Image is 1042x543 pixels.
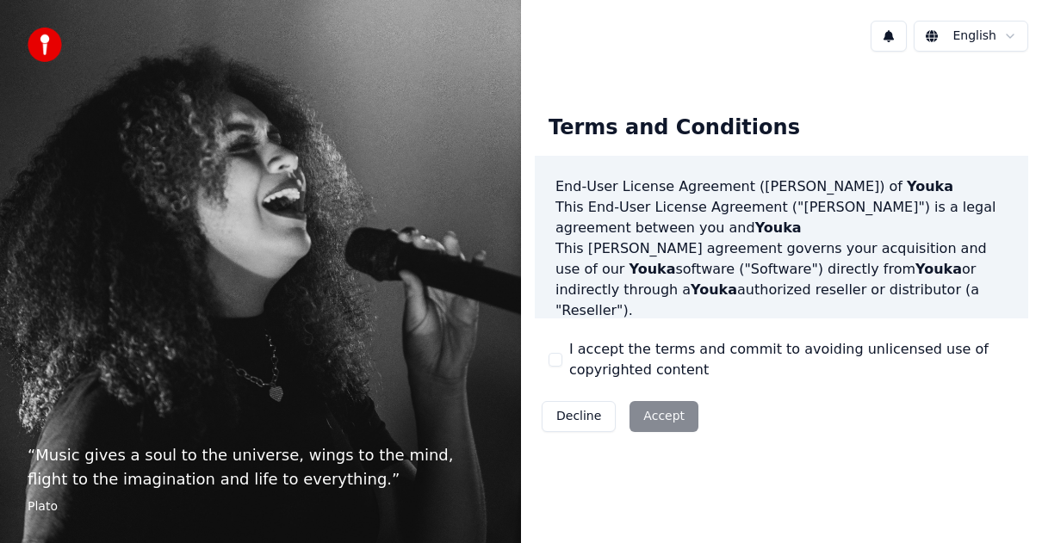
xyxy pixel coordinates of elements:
[555,238,1008,321] p: This [PERSON_NAME] agreement governs your acquisition and use of our software ("Software") direct...
[907,178,953,194] span: Youka
[555,176,1008,197] h3: End-User License Agreement ([PERSON_NAME]) of
[28,443,493,491] p: “ Music gives a soul to the universe, wings to the mind, flight to the imagination and life to ev...
[755,219,802,236] span: Youka
[915,261,962,277] span: Youka
[28,28,62,62] img: youka
[630,261,676,277] span: Youka
[691,281,737,298] span: Youka
[535,101,814,156] div: Terms and Conditions
[28,498,493,515] footer: Plato
[555,197,1008,238] p: This End-User License Agreement ("[PERSON_NAME]") is a legal agreement between you and
[542,401,616,432] button: Decline
[569,339,1014,380] label: I accept the terms and commit to avoiding unlicensed use of copyrighted content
